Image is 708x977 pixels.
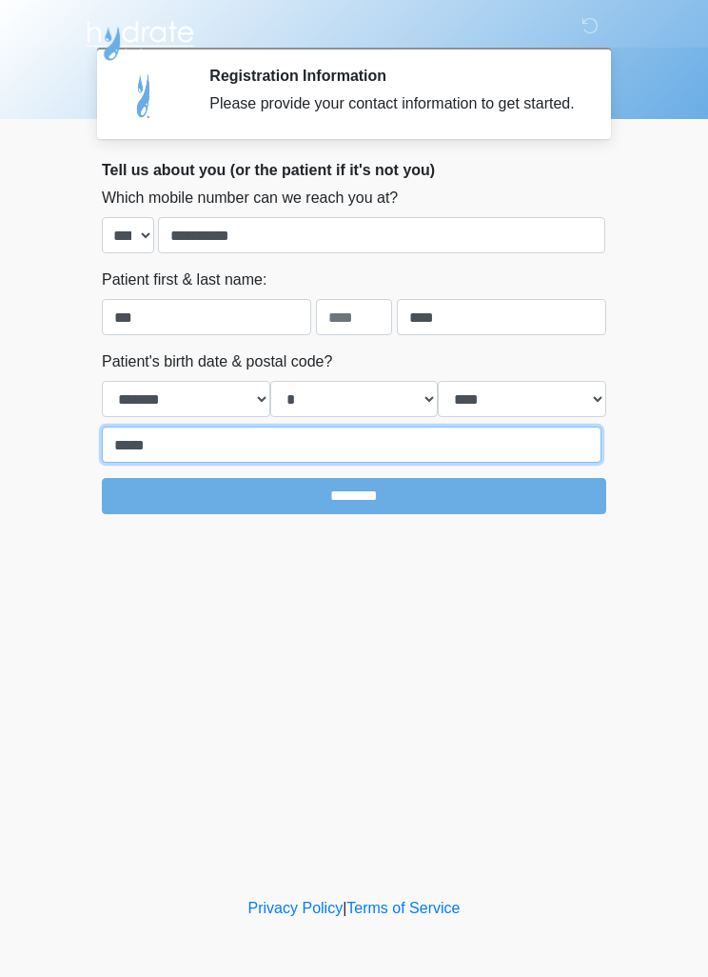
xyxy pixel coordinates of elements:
[209,92,578,115] div: Please provide your contact information to get started.
[346,900,460,916] a: Terms of Service
[83,14,197,62] img: Hydrate IV Bar - Scottsdale Logo
[343,900,346,916] a: |
[102,269,266,291] label: Patient first & last name:
[116,67,173,124] img: Agent Avatar
[102,161,606,179] h2: Tell us about you (or the patient if it's not you)
[102,187,398,209] label: Which mobile number can we reach you at?
[248,900,344,916] a: Privacy Policy
[102,350,332,373] label: Patient's birth date & postal code?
